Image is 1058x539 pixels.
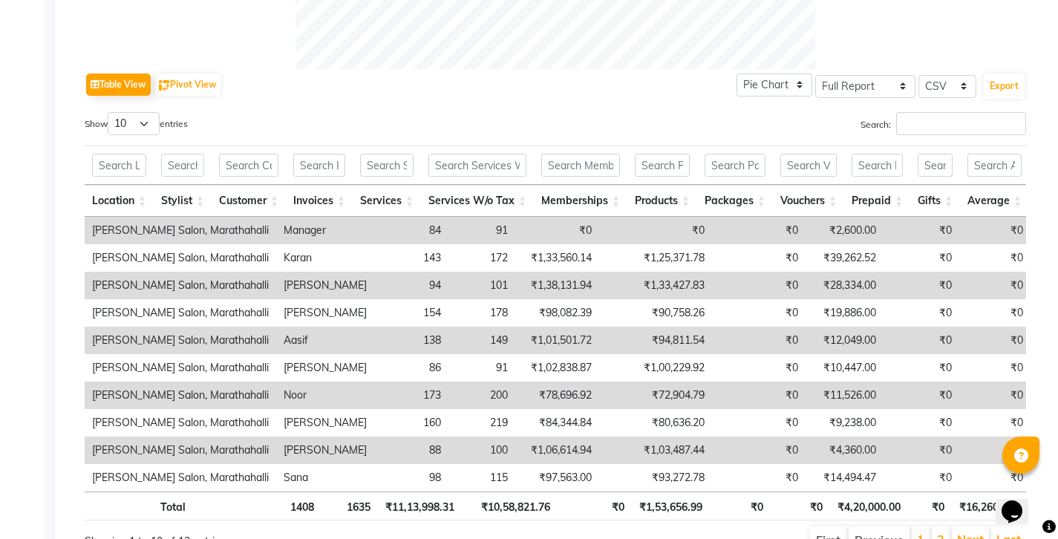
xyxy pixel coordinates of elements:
td: ₹0 [712,464,806,491]
input: Search: [896,112,1026,135]
td: ₹0 [884,327,959,354]
input: Search Customer [219,154,278,177]
td: ₹0 [959,464,1031,491]
input: Search Packages [705,154,765,177]
th: ₹4,20,000.00 [830,491,908,520]
td: Manager [276,217,374,244]
th: ₹0 [558,491,632,520]
th: 1635 [321,491,379,520]
td: ₹0 [712,327,806,354]
td: ₹0 [959,382,1031,409]
td: 86 [374,354,448,382]
input: Search Stylist [161,154,204,177]
td: 160 [374,409,448,437]
th: Services W/o Tax: activate to sort column ascending [421,185,534,217]
th: ₹10,58,821.76 [462,491,558,520]
td: ₹0 [959,327,1031,354]
th: Gifts: activate to sort column ascending [910,185,960,217]
td: [PERSON_NAME] [276,437,374,464]
td: ₹1,02,838.87 [515,354,599,382]
td: ₹1,25,371.78 [599,244,712,272]
td: ₹1,06,614.94 [515,437,599,464]
td: ₹80,636.20 [599,409,712,437]
td: Noor [276,382,374,409]
button: Pivot View [155,73,221,96]
td: ₹0 [884,244,959,272]
td: [PERSON_NAME] Salon, Marathahalli [85,354,276,382]
th: Customer: activate to sort column ascending [212,185,286,217]
th: Vouchers: activate to sort column ascending [773,185,844,217]
th: Total [85,491,193,520]
td: [PERSON_NAME] Salon, Marathahalli [85,327,276,354]
td: ₹0 [712,299,806,327]
input: Search Prepaid [852,154,903,177]
td: ₹0 [884,272,959,299]
select: Showentries [108,112,160,135]
th: ₹0 [908,491,951,520]
th: ₹0 [710,491,771,520]
td: ₹4,360.00 [806,437,884,464]
td: ₹0 [884,437,959,464]
td: [PERSON_NAME] [276,354,374,382]
td: ₹39,262.52 [806,244,884,272]
td: ₹0 [959,272,1031,299]
img: pivot.png [159,80,170,91]
td: ₹28,334.00 [806,272,884,299]
label: Search: [861,112,1026,135]
td: Sana [276,464,374,491]
td: [PERSON_NAME] Salon, Marathahalli [85,244,276,272]
td: ₹0 [959,437,1031,464]
td: ₹0 [712,409,806,437]
input: Search Services [360,154,414,177]
td: 94 [374,272,448,299]
th: ₹0 [771,491,830,520]
label: Show entries [85,112,188,135]
td: ₹0 [959,217,1031,244]
input: Search Services W/o Tax [428,154,526,177]
td: ₹0 [959,354,1031,382]
th: Products: activate to sort column ascending [627,185,697,217]
td: 154 [374,299,448,327]
td: [PERSON_NAME] [276,409,374,437]
td: 143 [374,244,448,272]
td: 172 [448,244,515,272]
th: ₹1,53,656.99 [632,491,710,520]
td: 101 [448,272,515,299]
td: 149 [448,327,515,354]
th: 1408 [259,491,321,520]
td: ₹0 [884,299,959,327]
td: 178 [448,299,515,327]
td: ₹0 [712,244,806,272]
td: ₹98,082.39 [515,299,599,327]
td: ₹72,904.79 [599,382,712,409]
td: [PERSON_NAME] Salon, Marathahalli [85,272,276,299]
input: Search Gifts [918,154,953,177]
td: ₹0 [884,354,959,382]
th: Average: activate to sort column ascending [960,185,1029,217]
td: ₹1,33,427.83 [599,272,712,299]
th: Stylist: activate to sort column ascending [154,185,212,217]
th: ₹16,260.36 [952,491,1021,520]
td: 200 [448,382,515,409]
iframe: chat widget [996,480,1043,524]
td: Karan [276,244,374,272]
td: ₹0 [515,217,599,244]
td: ₹1,00,229.92 [599,354,712,382]
td: ₹1,03,487.44 [599,437,712,464]
td: ₹0 [712,437,806,464]
input: Search Memberships [541,154,620,177]
td: ₹2,600.00 [806,217,884,244]
td: ₹0 [884,382,959,409]
td: ₹0 [884,217,959,244]
th: Packages: activate to sort column ascending [697,185,773,217]
td: ₹0 [959,244,1031,272]
td: 91 [448,354,515,382]
td: [PERSON_NAME] [276,272,374,299]
td: ₹97,563.00 [515,464,599,491]
td: 100 [448,437,515,464]
input: Search Invoices [293,154,345,177]
input: Search Location [92,154,146,177]
td: ₹14,494.47 [806,464,884,491]
td: ₹93,272.78 [599,464,712,491]
td: Aasif [276,327,374,354]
